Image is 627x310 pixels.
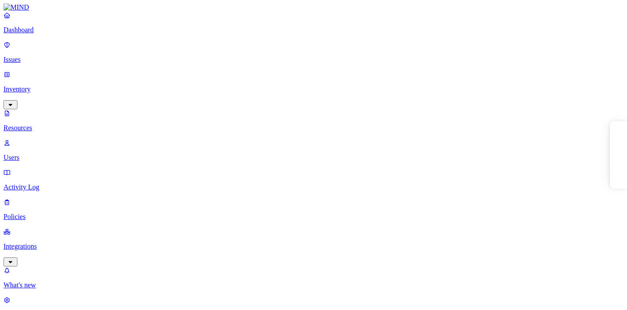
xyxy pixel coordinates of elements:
[3,124,624,132] p: Resources
[3,243,624,250] p: Integrations
[3,139,624,162] a: Users
[3,11,624,34] a: Dashboard
[3,198,624,221] a: Policies
[3,213,624,221] p: Policies
[3,109,624,132] a: Resources
[3,168,624,191] a: Activity Log
[3,228,624,265] a: Integrations
[3,266,624,289] a: What's new
[3,183,624,191] p: Activity Log
[3,71,624,108] a: Inventory
[3,154,624,162] p: Users
[3,3,29,11] img: MIND
[3,85,624,93] p: Inventory
[3,3,624,11] a: MIND
[3,56,624,64] p: Issues
[3,281,624,289] p: What's new
[3,26,624,34] p: Dashboard
[3,41,624,64] a: Issues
